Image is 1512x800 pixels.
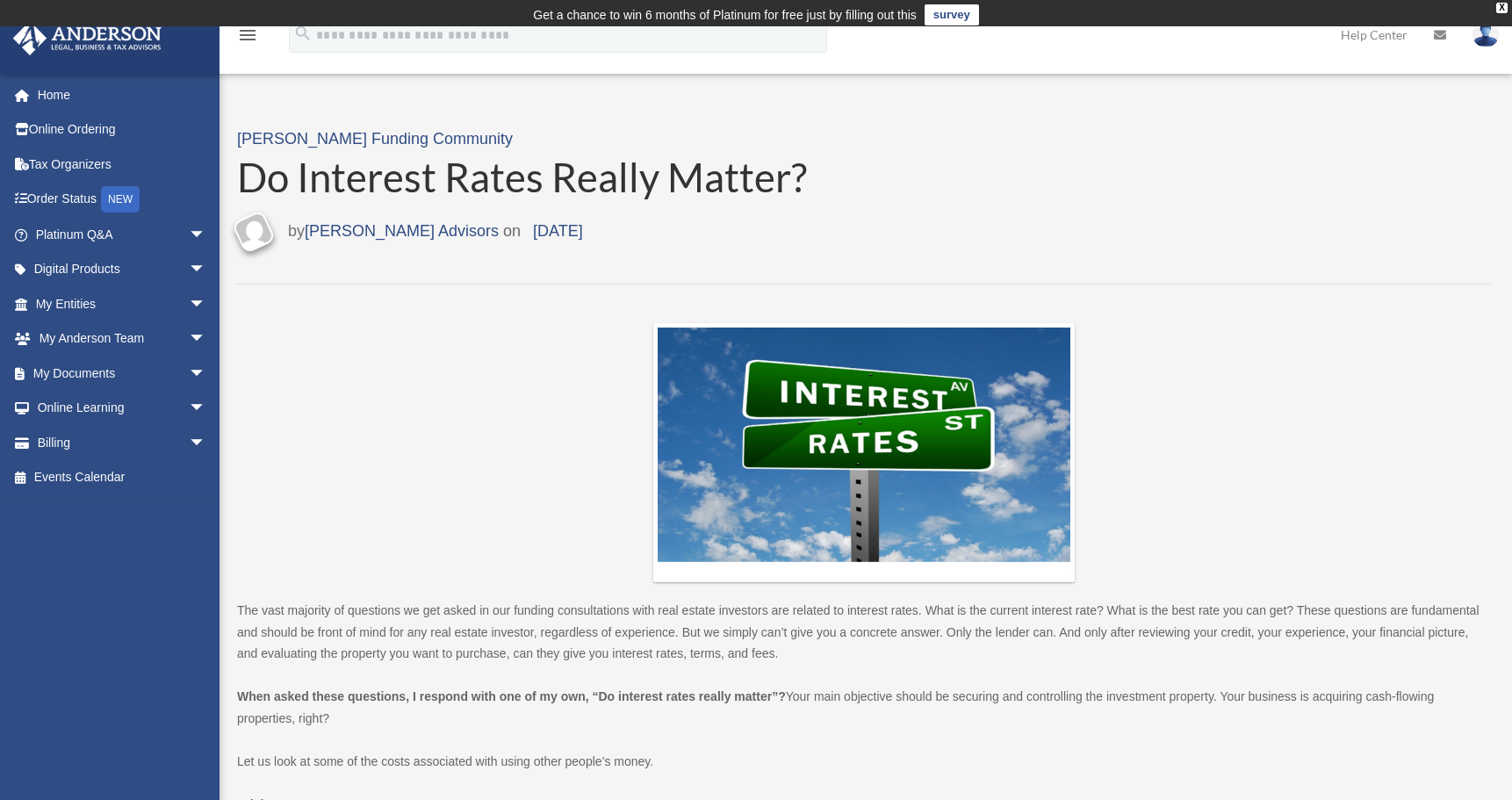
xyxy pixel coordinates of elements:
[189,356,224,392] span: arrow_drop_down
[503,218,595,246] span: on
[12,356,233,391] a: My Documentsarrow_drop_down
[925,4,979,25] a: survey
[189,286,224,322] span: arrow_drop_down
[12,391,233,426] a: Online Learningarrow_drop_down
[237,689,786,703] strong: When asked these questions, I respond with one of my own, “Do interest rates really matter”?
[101,186,140,213] div: NEW
[189,252,224,288] span: arrow_drop_down
[293,24,313,43] i: search
[1496,3,1508,13] div: close
[12,147,233,182] a: Tax Organizers
[12,425,233,460] a: Billingarrow_drop_down
[12,252,233,287] a: Digital Productsarrow_drop_down
[12,286,233,321] a: My Entitiesarrow_drop_down
[237,153,807,201] span: Do Interest Rates Really Matter?
[12,217,233,252] a: Platinum Q&Aarrow_drop_down
[8,21,167,55] img: Anderson Advisors Platinum Portal
[237,751,1490,773] p: Let us look at some of the costs associated with using other people’s money.
[305,222,499,240] a: [PERSON_NAME] Advisors
[237,154,1490,202] a: Do Interest Rates Really Matter?
[237,600,1490,665] p: The vast majority of questions we get asked in our funding consultations with real estate investo...
[189,425,224,461] span: arrow_drop_down
[12,112,233,148] a: Online Ordering
[237,686,1490,729] p: Your main objective should be securing and controlling the investment property. Your business is ...
[189,391,224,427] span: arrow_drop_down
[12,77,233,112] a: Home
[12,321,233,357] a: My Anderson Teamarrow_drop_down
[533,4,917,25] div: Get a chance to win 6 months of Platinum for free just by filling out this
[237,25,258,46] i: menu
[237,130,513,148] a: [PERSON_NAME] Funding Community
[12,182,233,218] a: Order StatusNEW
[189,321,224,357] span: arrow_drop_down
[521,222,595,240] a: [DATE]
[12,460,233,495] a: Events Calendar
[189,217,224,253] span: arrow_drop_down
[237,31,258,46] a: menu
[1472,22,1499,47] img: User Pic
[288,218,499,246] span: by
